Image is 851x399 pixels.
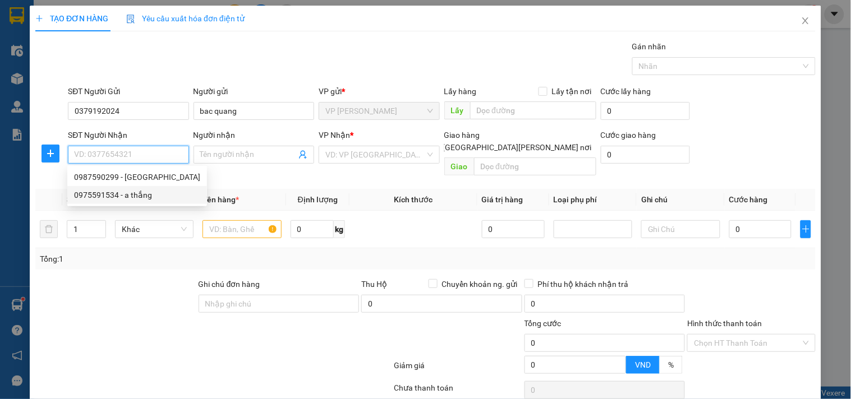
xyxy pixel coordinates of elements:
[641,220,720,238] input: Ghi Chú
[334,220,345,238] span: kg
[444,101,470,119] span: Lấy
[601,131,656,140] label: Cước giao hàng
[687,319,762,328] label: Hình thức thanh toán
[601,87,651,96] label: Cước lấy hàng
[474,157,596,175] input: Dọc đường
[637,189,724,211] th: Ghi chú
[632,42,666,51] label: Gán nhãn
[298,150,307,159] span: user-add
[533,278,633,290] span: Phí thu hộ khách nhận trả
[525,319,562,328] span: Tổng cước
[67,186,207,204] div: 0975591534 - a thắng
[444,87,477,96] span: Lấy hàng
[42,145,59,163] button: plus
[40,253,329,265] div: Tổng: 1
[68,85,188,98] div: SĐT Người Gửi
[729,195,768,204] span: Cước hàng
[439,141,596,154] span: [GEOGRAPHIC_DATA][PERSON_NAME] nơi
[74,189,200,201] div: 0975591534 - a thắng
[40,220,58,238] button: delete
[203,195,239,204] span: Tên hàng
[482,220,545,238] input: 0
[438,278,522,290] span: Chuyển khoản ng. gửi
[74,171,200,183] div: 0987590299 - [GEOGRAPHIC_DATA]
[790,6,821,37] button: Close
[601,102,691,120] input: Cước lấy hàng
[361,280,387,289] span: Thu Hộ
[393,359,523,379] div: Giảm giá
[549,189,637,211] th: Loại phụ phí
[325,103,433,119] span: VP Xuân Hội
[199,295,360,313] input: Ghi chú đơn hàng
[444,131,480,140] span: Giao hàng
[298,195,338,204] span: Định lượng
[126,14,245,23] span: Yêu cầu xuất hóa đơn điện tử
[482,195,523,204] span: Giá trị hàng
[194,85,314,98] div: Người gửi
[35,14,108,23] span: TẠO ĐƠN HÀNG
[68,129,188,141] div: SĐT Người Nhận
[444,157,474,175] span: Giao
[42,149,59,158] span: plus
[601,146,691,164] input: Cước giao hàng
[801,225,810,234] span: plus
[194,129,314,141] div: Người nhận
[67,168,207,186] div: 0987590299 - bác sơn
[394,195,433,204] span: Kích thước
[35,15,43,22] span: plus
[203,220,281,238] input: VD: Bàn, Ghế
[635,360,651,369] span: VND
[470,101,596,119] input: Dọc đường
[668,360,674,369] span: %
[319,131,350,140] span: VP Nhận
[801,220,811,238] button: plus
[319,85,439,98] div: VP gửi
[126,15,135,24] img: icon
[122,221,187,238] span: Khác
[199,280,260,289] label: Ghi chú đơn hàng
[801,16,810,25] span: close
[548,85,596,98] span: Lấy tận nơi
